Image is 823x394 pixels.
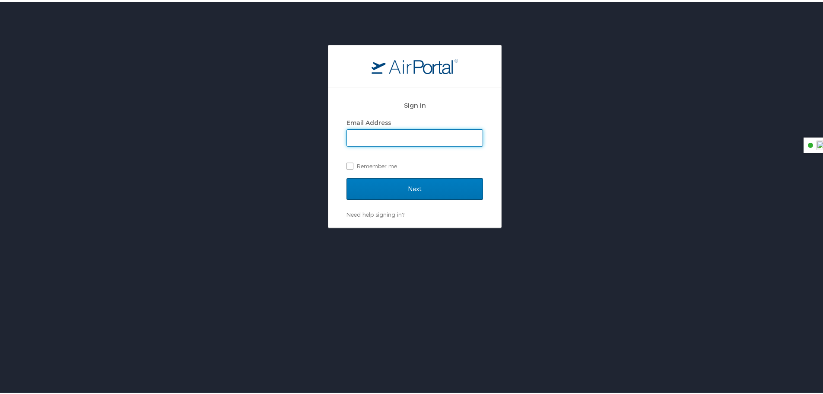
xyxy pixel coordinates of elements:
img: logo [372,57,458,72]
label: Remember me [346,158,483,171]
label: Email Address [346,117,391,125]
h2: Sign In [346,99,483,109]
a: Need help signing in? [346,209,404,216]
input: Next [346,176,483,198]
